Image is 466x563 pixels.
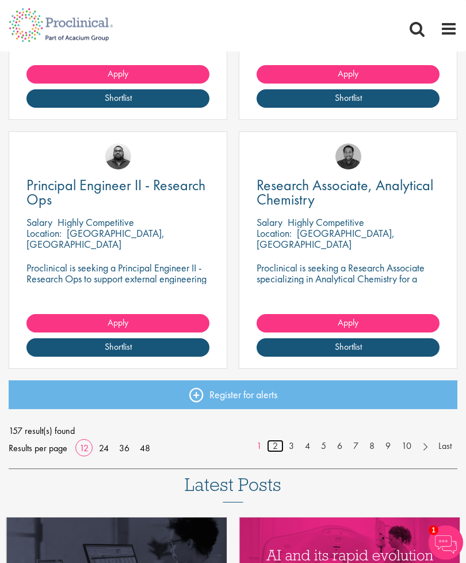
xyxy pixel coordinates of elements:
[429,526,438,535] span: 1
[288,216,364,229] p: Highly Competitive
[26,227,62,240] span: Location:
[257,216,282,229] span: Salary
[257,339,440,357] a: Shortlist
[185,475,281,503] h3: Latest Posts
[396,440,417,454] a: 10
[267,440,284,454] a: 2
[299,440,316,454] a: 4
[105,144,131,170] img: Ashley Bennett
[257,90,440,108] a: Shortlist
[257,315,440,333] a: Apply
[380,440,396,454] a: 9
[75,443,93,455] a: 12
[95,443,113,455] a: 24
[9,381,457,410] a: Register for alerts
[136,443,154,455] a: 48
[335,144,361,170] img: Mike Raletz
[26,315,209,333] a: Apply
[257,66,440,84] a: Apply
[26,263,209,307] p: Proclinical is seeking a Principal Engineer II - Research Ops to support external engineering pro...
[26,216,52,229] span: Salary
[315,440,332,454] a: 5
[338,317,358,329] span: Apply
[331,440,348,454] a: 6
[58,216,134,229] p: Highly Competitive
[257,227,292,240] span: Location:
[26,176,205,210] span: Principal Engineer II - Research Ops
[9,423,457,440] span: 157 result(s) found
[433,440,457,454] a: Last
[115,443,133,455] a: 36
[26,227,165,251] p: [GEOGRAPHIC_DATA], [GEOGRAPHIC_DATA]
[257,263,440,318] p: Proclinical is seeking a Research Associate specializing in Analytical Chemistry for a contract r...
[108,317,128,329] span: Apply
[257,179,440,207] a: Research Associate, Analytical Chemistry
[283,440,300,454] a: 3
[9,440,67,458] span: Results per page
[26,179,209,207] a: Principal Engineer II - Research Ops
[364,440,380,454] a: 8
[347,440,364,454] a: 7
[257,176,433,210] span: Research Associate, Analytical Chemistry
[26,339,209,357] a: Shortlist
[429,526,463,560] img: Chatbot
[338,68,358,80] span: Apply
[257,227,395,251] p: [GEOGRAPHIC_DATA], [GEOGRAPHIC_DATA]
[251,440,268,454] a: 1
